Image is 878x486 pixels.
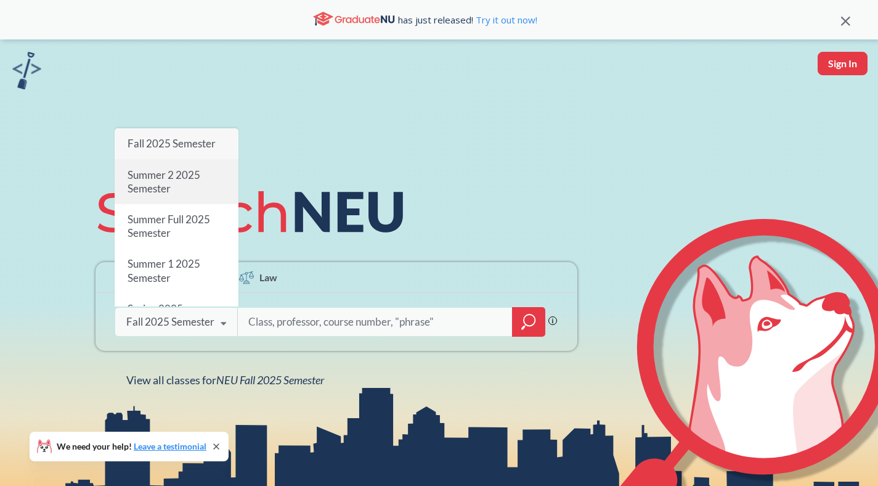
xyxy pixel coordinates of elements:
[134,441,206,451] a: Leave a testimonial
[398,13,537,27] span: has just released!
[12,52,41,89] img: sandbox logo
[126,373,324,387] span: View all classes for
[512,307,545,337] div: magnifying glass
[247,309,503,335] input: Class, professor, course number, "phrase"
[259,270,277,284] span: Law
[216,373,324,387] span: NEU Fall 2025 Semester
[127,213,209,239] span: Summer Full 2025 Semester
[127,302,182,329] span: Spring 2025 Semester
[57,442,206,451] span: We need your help!
[127,168,200,195] span: Summer 2 2025 Semester
[12,52,41,93] a: sandbox logo
[126,315,214,329] div: Fall 2025 Semester
[127,137,215,150] span: Fall 2025 Semester
[521,313,536,331] svg: magnifying glass
[127,258,200,284] span: Summer 1 2025 Semester
[818,52,868,75] button: Sign In
[473,14,537,26] a: Try it out now!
